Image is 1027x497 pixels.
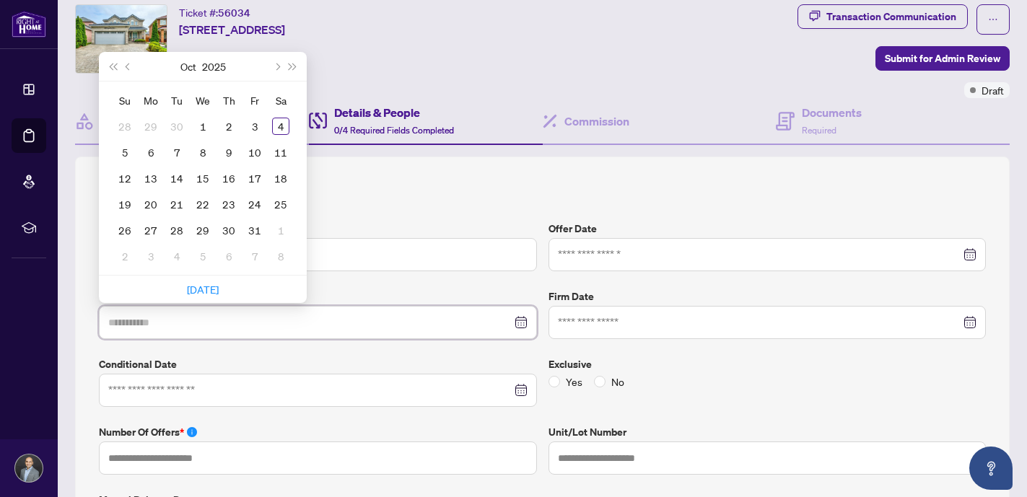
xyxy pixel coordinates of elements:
div: 31 [246,221,263,239]
button: Next year (Control + right) [285,52,301,81]
div: 1 [272,221,289,239]
span: Required [802,125,836,136]
div: Ticket #: [179,4,250,21]
td: 2025-10-05 [112,139,138,165]
td: 2025-11-08 [268,243,294,269]
span: Yes [560,374,588,390]
td: 2025-10-03 [242,113,268,139]
button: Open asap [969,447,1013,490]
div: 26 [116,221,134,239]
div: 11 [272,144,289,161]
div: 10 [246,144,263,161]
th: We [190,87,216,113]
div: 30 [220,221,237,239]
td: 2025-10-25 [268,191,294,217]
img: Profile Icon [15,454,43,482]
td: 2025-10-06 [138,139,164,165]
div: 1 [194,118,211,135]
label: Exclusive [549,356,987,372]
h2: Trade Details [99,180,986,203]
td: 2025-10-09 [216,139,242,165]
td: 2025-10-23 [216,191,242,217]
div: 19 [116,195,134,213]
span: ellipsis [988,14,998,25]
button: Choose a year [202,52,226,81]
label: Unit/Lot Number [549,424,987,440]
div: 27 [142,221,159,239]
td: 2025-10-01 [190,113,216,139]
a: [DATE] [187,283,219,296]
th: Fr [242,87,268,113]
td: 2025-10-31 [242,217,268,243]
div: 8 [194,144,211,161]
th: Th [216,87,242,113]
div: 28 [116,118,134,135]
td: 2025-10-13 [138,165,164,191]
label: Closing Date [99,289,537,304]
div: 8 [272,247,289,265]
td: 2025-10-30 [216,217,242,243]
div: Transaction Communication [826,5,956,28]
div: 22 [194,195,211,213]
div: 20 [142,195,159,213]
div: 6 [142,144,159,161]
td: 2025-10-12 [112,165,138,191]
button: Next month (PageDown) [268,52,284,81]
td: 2025-09-29 [138,113,164,139]
td: 2025-10-17 [242,165,268,191]
td: 2025-09-30 [164,113,190,139]
img: logo [12,11,46,38]
label: Number of offers [99,424,537,440]
td: 2025-10-19 [112,191,138,217]
div: 4 [272,118,289,135]
h4: Documents [802,104,862,121]
div: 29 [142,118,159,135]
div: 18 [272,170,289,187]
div: 17 [246,170,263,187]
td: 2025-10-04 [268,113,294,139]
h4: Commission [564,113,629,130]
td: 2025-10-28 [164,217,190,243]
div: 13 [142,170,159,187]
td: 2025-11-06 [216,243,242,269]
div: 3 [142,247,159,265]
div: 30 [168,118,185,135]
th: Su [112,87,138,113]
div: 3 [246,118,263,135]
td: 2025-11-02 [112,243,138,269]
button: Choose a month [180,52,196,81]
span: 56034 [218,6,250,19]
div: 25 [272,195,289,213]
div: 5 [116,144,134,161]
span: [STREET_ADDRESS] [179,21,285,38]
div: 24 [246,195,263,213]
td: 2025-10-10 [242,139,268,165]
img: IMG-W12284597_1.jpg [76,5,167,73]
td: 2025-10-26 [112,217,138,243]
div: 7 [246,247,263,265]
th: Tu [164,87,190,113]
h4: Details & People [334,104,454,121]
td: 2025-10-21 [164,191,190,217]
label: Conditional Date [99,356,537,372]
td: 2025-10-18 [268,165,294,191]
span: No [606,374,630,390]
div: 6 [220,247,237,265]
div: 28 [168,221,185,239]
td: 2025-11-07 [242,243,268,269]
td: 2025-11-03 [138,243,164,269]
th: Sa [268,87,294,113]
td: 2025-10-14 [164,165,190,191]
td: 2025-10-20 [138,191,164,217]
div: 7 [168,144,185,161]
div: 4 [168,247,185,265]
div: 2 [116,247,134,265]
td: 2025-10-24 [242,191,268,217]
span: 0/4 Required Fields Completed [334,125,454,136]
div: 14 [168,170,185,187]
td: 2025-10-02 [216,113,242,139]
td: 2025-11-01 [268,217,294,243]
div: 29 [194,221,211,239]
button: Last year (Control + left) [105,52,121,81]
span: Submit for Admin Review [885,47,1000,70]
